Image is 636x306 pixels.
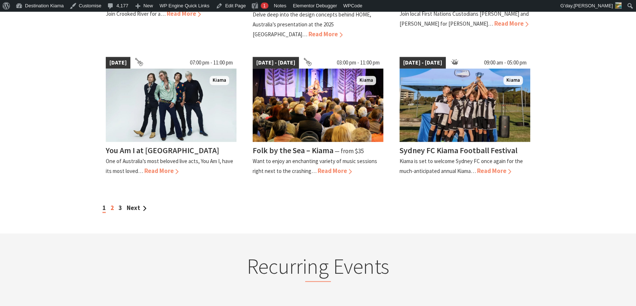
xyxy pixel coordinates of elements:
span: Read More [477,167,511,175]
a: 2 [111,204,114,212]
span: [PERSON_NAME] [574,3,613,8]
h4: Folk by the Sea – Kiama [253,145,333,155]
span: Read More [318,167,352,175]
h4: You Am I at [GEOGRAPHIC_DATA] [106,145,219,155]
p: Join local First Nations Custodians [PERSON_NAME] and [PERSON_NAME] for [PERSON_NAME]… [400,10,529,27]
img: sfc-kiama-football-festival-2 [400,69,530,142]
img: Folk by the Sea - Showground Pavilion [253,69,383,142]
img: You Am I [106,69,236,142]
span: Kiama [503,76,523,85]
a: [DATE] - [DATE] 03:00 pm - 11:00 pm Folk by the Sea - Showground Pavilion Kiama Folk by the Sea –... [253,57,383,176]
span: Read More [494,19,528,27]
a: 3 [119,204,122,212]
p: One of Australia’s most beloved live acts, You Am I, have its most loved… [106,158,233,174]
p: Want to enjoy an enchanting variety of music sessions right next to the crashing… [253,158,377,174]
span: 09:00 am - 05:00 pm [480,57,530,69]
a: [DATE] 07:00 pm - 11:00 pm You Am I Kiama You Am I at [GEOGRAPHIC_DATA] One of Australia’s most b... [106,57,236,176]
a: Next [127,204,147,212]
span: [DATE] - [DATE] [400,57,446,69]
span: Kiama [210,76,229,85]
span: [DATE] - [DATE] [253,57,299,69]
span: Read More [144,167,178,175]
span: Read More [167,10,201,18]
span: 1 [263,3,265,8]
p: Delve deep into the design concepts behind HOME, Australia’s presentation at the 2025 [GEOGRAPHIC... [253,11,371,38]
span: [DATE] [106,57,130,69]
a: [DATE] - [DATE] 09:00 am - 05:00 pm sfc-kiama-football-festival-2 Kiama Sydney FC Kiama Football ... [400,57,530,176]
span: 1 [102,204,106,213]
span: 07:00 pm - 11:00 pm [186,57,236,69]
span: ⁠— from $35 [335,147,364,155]
h2: Recurring Events [174,254,462,282]
span: 03:00 pm - 11:00 pm [333,57,383,69]
p: Kiama is set to welcome Sydney FC once again for the much-anticipated annual Kiama… [400,158,523,174]
h4: Sydney FC Kiama Football Festival [400,145,517,155]
span: Read More [308,30,343,38]
p: This Father’s Day, treat Dad to something truly special! Join Crooked River for a… [106,0,232,17]
span: Kiama [357,76,376,85]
